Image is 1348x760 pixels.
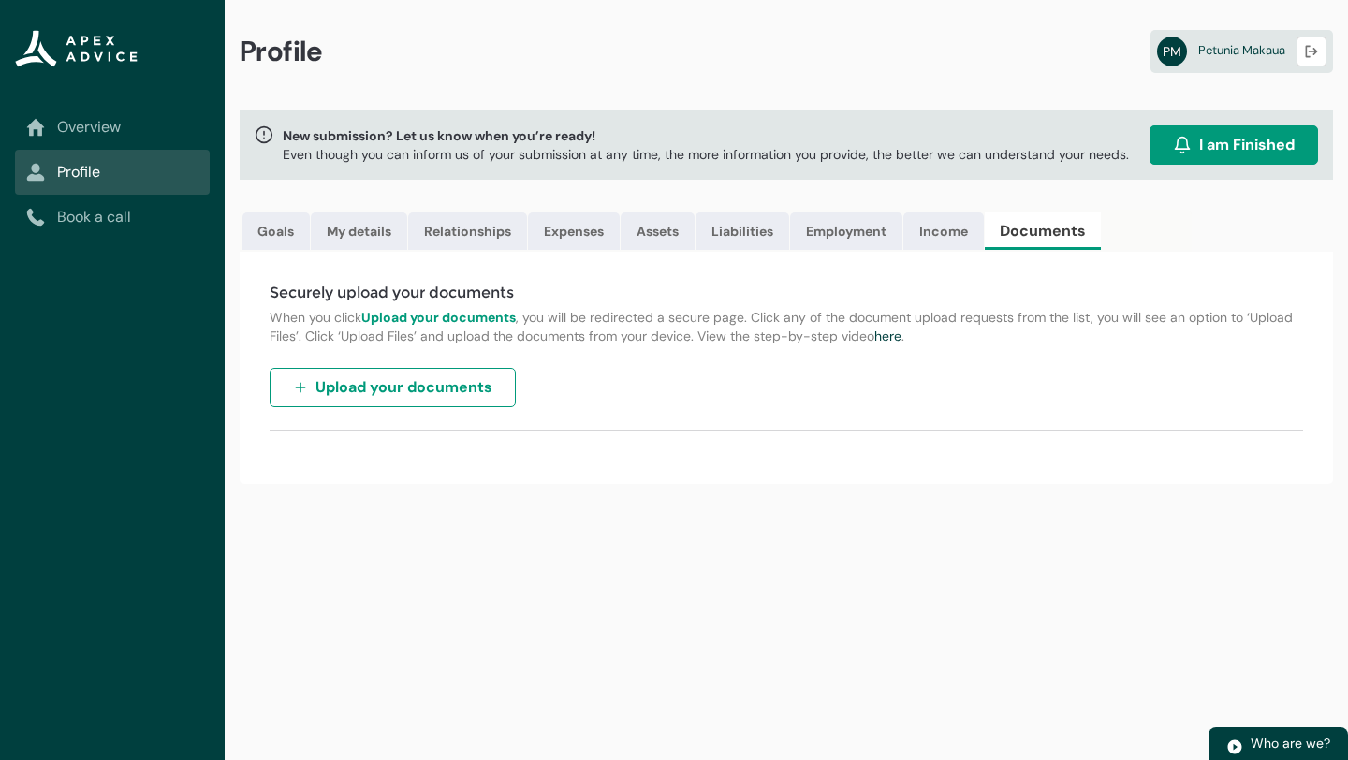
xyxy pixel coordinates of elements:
[1199,134,1295,156] span: I am Finished
[270,368,516,407] button: Upload your documents
[26,116,198,139] a: Overview
[408,212,527,250] a: Relationships
[790,212,902,250] a: Employment
[1297,37,1326,66] button: Logout
[1173,136,1192,154] img: alarm.svg
[528,212,620,250] a: Expenses
[283,145,1129,164] p: Even though you can inform us of your submission at any time, the more information you provide, t...
[874,328,901,344] a: here
[621,212,695,250] a: Assets
[696,212,789,250] a: Liabilities
[1157,37,1187,66] abbr: PM
[15,30,138,67] img: Apex Advice Group
[903,212,984,250] a: Income
[242,212,310,250] a: Goals
[1226,738,1243,755] img: play.svg
[1198,42,1285,58] span: Petunia Makaua
[315,376,492,399] span: Upload your documents
[270,282,1303,304] h4: Securely upload your documents
[985,212,1101,250] a: Documents
[240,34,323,69] span: Profile
[1251,735,1330,752] span: Who are we?
[293,380,308,395] img: plus.svg
[1150,30,1333,73] a: PMPetunia Makaua
[283,126,1129,145] span: New submission? Let us know when you’re ready!
[1150,125,1318,165] button: I am Finished
[26,161,198,183] a: Profile
[26,206,198,228] a: Book a call
[361,309,516,326] strong: Upload your documents
[270,308,1303,345] p: When you click , you will be redirected a secure page. Click any of the document upload requests ...
[311,212,407,250] a: My details
[15,105,210,240] nav: Sub page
